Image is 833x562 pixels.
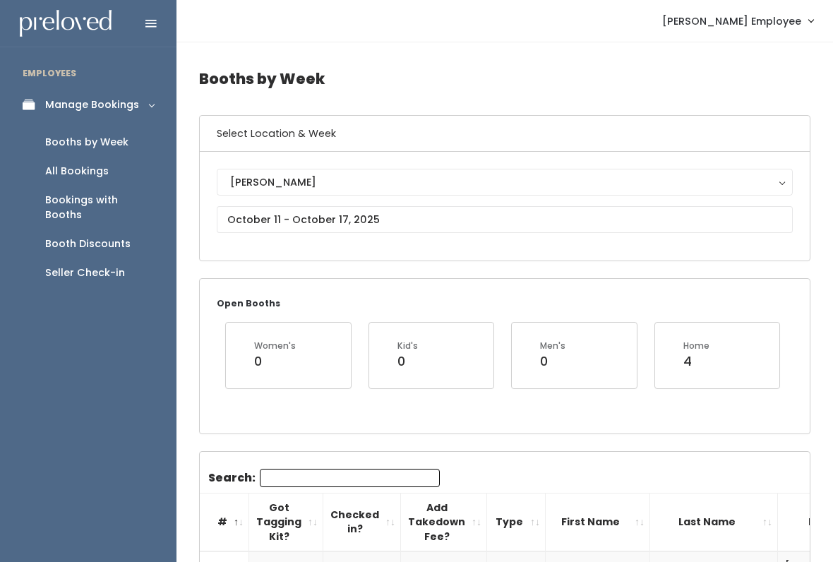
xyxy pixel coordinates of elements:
[45,265,125,280] div: Seller Check-in
[648,6,827,36] a: [PERSON_NAME] Employee
[200,116,810,152] h6: Select Location & Week
[45,237,131,251] div: Booth Discounts
[45,97,139,112] div: Manage Bookings
[546,493,650,551] th: First Name: activate to sort column ascending
[217,206,793,233] input: October 11 - October 17, 2025
[200,493,249,551] th: #: activate to sort column descending
[249,493,323,551] th: Got Tagging Kit?: activate to sort column ascending
[45,193,154,222] div: Bookings with Booths
[323,493,401,551] th: Checked in?: activate to sort column ascending
[397,352,418,371] div: 0
[199,59,810,98] h4: Booths by Week
[230,174,779,190] div: [PERSON_NAME]
[260,469,440,487] input: Search:
[401,493,487,551] th: Add Takedown Fee?: activate to sort column ascending
[208,469,440,487] label: Search:
[217,297,280,309] small: Open Booths
[217,169,793,196] button: [PERSON_NAME]
[650,493,778,551] th: Last Name: activate to sort column ascending
[683,340,709,352] div: Home
[397,340,418,352] div: Kid's
[20,10,112,37] img: preloved logo
[45,135,128,150] div: Booths by Week
[540,340,565,352] div: Men's
[683,352,709,371] div: 4
[254,352,296,371] div: 0
[487,493,546,551] th: Type: activate to sort column ascending
[254,340,296,352] div: Women's
[540,352,565,371] div: 0
[45,164,109,179] div: All Bookings
[662,13,801,29] span: [PERSON_NAME] Employee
